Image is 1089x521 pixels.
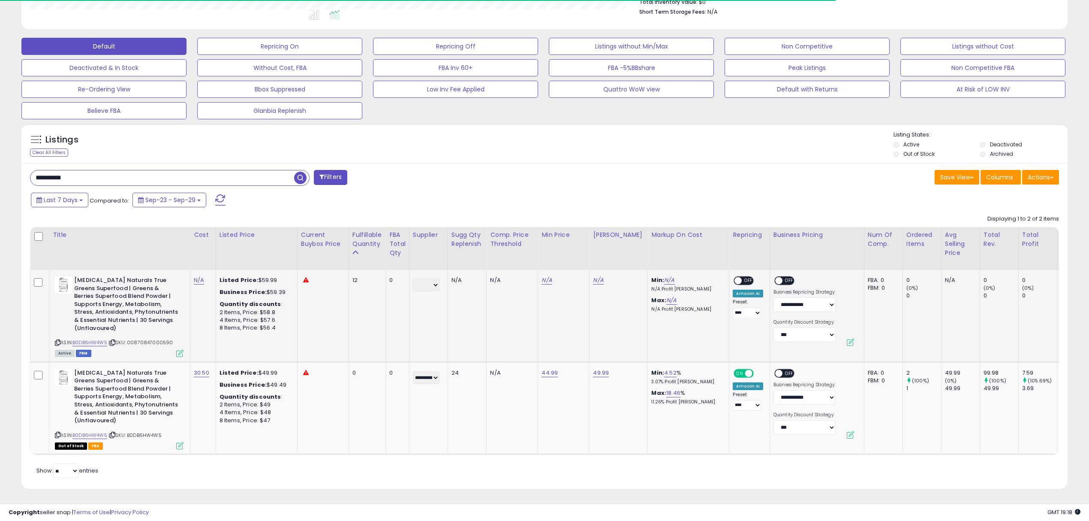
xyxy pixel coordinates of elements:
label: Business Repricing Strategy: [773,289,836,295]
label: Quantity Discount Strategy: [773,412,836,418]
b: Max: [651,389,666,397]
div: seller snap | | [9,509,149,517]
b: Min: [651,369,664,377]
div: Current Buybox Price [301,230,345,248]
label: Archived [990,150,1013,158]
div: 99.98 [984,369,1018,377]
button: Non Competitive FBA [900,59,1065,76]
b: Listed Price: [220,276,259,284]
span: ON [735,370,746,377]
button: Deactivated & In Stock [21,59,187,76]
button: Non Competitive [725,38,890,55]
div: Min Price [541,230,586,239]
div: Avg Selling Price [945,230,976,257]
button: FBA -5%BBshare [549,59,714,76]
div: Listed Price [220,230,294,239]
button: Quattro WoW view [549,81,714,98]
button: FBA Inv 60+ [373,59,538,76]
div: N/A [490,369,531,377]
label: Quantity Discount Strategy: [773,319,836,325]
b: Listed Price: [220,369,259,377]
div: $49.49 [220,381,291,389]
div: 2 Items, Price: $58.8 [220,309,291,316]
div: N/A [490,276,531,284]
div: 0 [389,276,403,284]
div: 0 [352,369,379,377]
a: N/A [541,276,552,285]
div: 7.59 [1022,369,1057,377]
span: OFF [782,277,796,285]
div: 4 Items, Price: $48 [220,409,291,416]
button: Repricing On [197,38,362,55]
div: FBA: 0 [868,369,896,377]
button: Believe FBA [21,102,187,119]
div: Supplier [413,230,444,239]
a: Terms of Use [73,508,110,516]
button: Default with Returns [725,81,890,98]
div: 8 Items, Price: $56.4 [220,324,291,332]
div: FBM: 0 [868,377,896,385]
p: 11.26% Profit [PERSON_NAME] [651,399,722,405]
div: 49.99 [945,369,980,377]
div: : [220,300,291,308]
label: Out of Stock [903,150,935,158]
button: Sep-23 - Sep-29 [132,193,206,207]
b: [MEDICAL_DATA] Naturals True Greens Superfood | Greens & Berries Superfood Blend Powder | Support... [74,369,178,427]
div: 49.99 [945,385,980,392]
button: Glanbia Replenish [197,102,362,119]
div: Sugg Qty Replenish [451,230,483,248]
button: Columns [981,170,1021,185]
span: Last 7 Days [44,196,78,204]
strong: Copyright [9,508,40,516]
span: OFF [752,370,766,377]
div: 3.69 [1022,385,1057,392]
div: 0 [389,369,403,377]
small: (0%) [945,377,957,384]
div: ASIN: [55,276,184,356]
span: 2025-10-7 19:18 GMT [1047,508,1080,516]
button: Repricing Off [373,38,538,55]
div: $59.99 [220,276,291,284]
div: Amazon AI [733,382,763,390]
span: All listings currently available for purchase on Amazon [55,350,75,357]
small: (0%) [906,285,918,291]
b: Quantity discounts [220,393,281,401]
a: B0DB6HW4W5 [72,432,107,439]
th: The percentage added to the cost of goods (COGS) that forms the calculator for Min & Max prices. [648,227,729,270]
span: | SKU: 00870847000590 [108,339,173,346]
span: Sep-23 - Sep-29 [145,196,196,204]
a: N/A [664,276,674,285]
div: 0 [984,276,1018,284]
button: Peak Listings [725,59,890,76]
a: 44.99 [541,369,558,377]
div: 1 [906,385,941,392]
b: Min: [651,276,664,284]
b: Max: [651,296,666,304]
a: 4.52 [664,369,677,377]
button: Listings without Min/Max [549,38,714,55]
b: Business Price: [220,288,267,296]
div: FBA Total Qty [389,230,406,257]
div: N/A [945,276,973,284]
div: Comp. Price Threshold [490,230,534,248]
b: Business Price: [220,381,267,389]
div: Num of Comp. [868,230,899,248]
th: CSV column name: cust_attr_1_Supplier [409,227,448,270]
a: N/A [194,276,204,285]
label: Deactivated [990,141,1022,148]
div: $59.39 [220,288,291,296]
div: 8 Items, Price: $47 [220,417,291,424]
small: (105.69%) [1028,377,1052,384]
div: Fulfillable Quantity [352,230,382,248]
span: Compared to: [90,197,129,205]
span: OFF [782,370,796,377]
a: N/A [666,296,677,305]
a: 49.99 [593,369,609,377]
div: % [651,369,722,385]
div: 12 [352,276,379,284]
div: FBM: 0 [868,284,896,292]
button: Save View [935,170,979,185]
small: (100%) [989,377,1006,384]
div: Amazon AI [733,290,763,297]
div: 0 [1022,292,1057,300]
